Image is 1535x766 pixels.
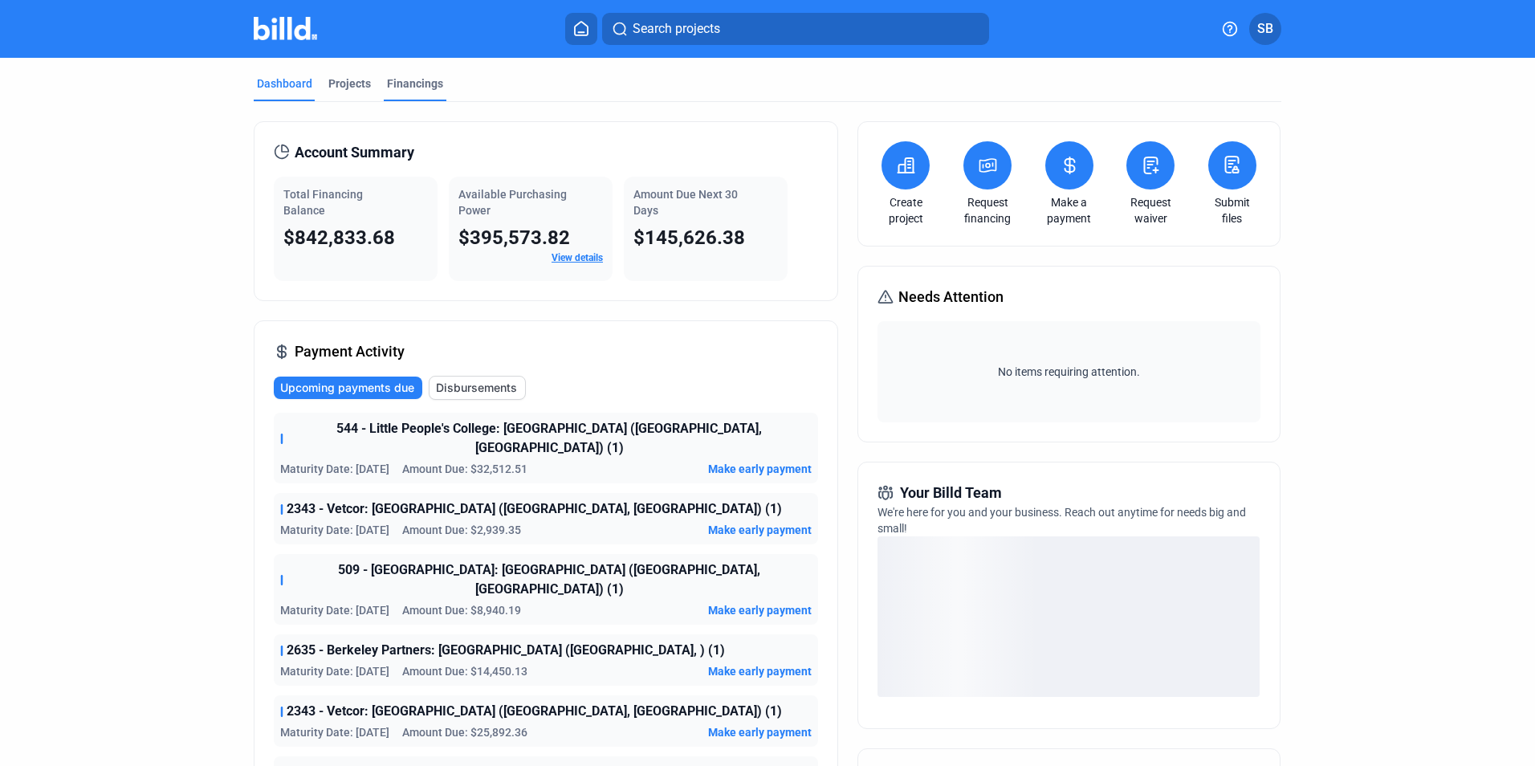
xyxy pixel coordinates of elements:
[1249,13,1281,45] button: SB
[280,461,389,477] span: Maturity Date: [DATE]
[900,482,1002,504] span: Your Billd Team
[633,226,745,249] span: $145,626.38
[402,724,527,740] span: Amount Due: $25,892.36
[402,663,527,679] span: Amount Due: $14,450.13
[458,188,567,217] span: Available Purchasing Power
[552,252,603,263] a: View details
[402,461,527,477] span: Amount Due: $32,512.51
[280,602,389,618] span: Maturity Date: [DATE]
[402,522,521,538] span: Amount Due: $2,939.35
[884,364,1253,380] span: No items requiring attention.
[1122,194,1179,226] a: Request waiver
[708,522,812,538] button: Make early payment
[274,377,422,399] button: Upcoming payments due
[633,19,720,39] span: Search projects
[280,724,389,740] span: Maturity Date: [DATE]
[429,376,526,400] button: Disbursements
[1204,194,1260,226] a: Submit files
[708,602,812,618] button: Make early payment
[280,522,389,538] span: Maturity Date: [DATE]
[295,340,405,363] span: Payment Activity
[257,75,312,92] div: Dashboard
[287,560,812,599] span: 509 - [GEOGRAPHIC_DATA]: [GEOGRAPHIC_DATA] ([GEOGRAPHIC_DATA], [GEOGRAPHIC_DATA]) (1)
[633,188,738,217] span: Amount Due Next 30 Days
[436,380,517,396] span: Disbursements
[287,419,812,458] span: 544 - Little People's College: [GEOGRAPHIC_DATA] ([GEOGRAPHIC_DATA], [GEOGRAPHIC_DATA]) (1)
[877,194,934,226] a: Create project
[458,226,570,249] span: $395,573.82
[287,702,782,721] span: 2343 - Vetcor: [GEOGRAPHIC_DATA] ([GEOGRAPHIC_DATA], [GEOGRAPHIC_DATA]) (1)
[283,226,395,249] span: $842,833.68
[328,75,371,92] div: Projects
[402,602,521,618] span: Amount Due: $8,940.19
[708,461,812,477] button: Make early payment
[280,663,389,679] span: Maturity Date: [DATE]
[1041,194,1097,226] a: Make a payment
[877,506,1246,535] span: We're here for you and your business. Reach out anytime for needs big and small!
[1257,19,1273,39] span: SB
[254,17,317,40] img: Billd Company Logo
[280,380,414,396] span: Upcoming payments due
[708,724,812,740] button: Make early payment
[959,194,1016,226] a: Request financing
[708,663,812,679] button: Make early payment
[877,536,1260,697] div: loading
[283,188,363,217] span: Total Financing Balance
[287,641,725,660] span: 2635 - Berkeley Partners: [GEOGRAPHIC_DATA] ([GEOGRAPHIC_DATA], ) (1)
[287,499,782,519] span: 2343 - Vetcor: [GEOGRAPHIC_DATA] ([GEOGRAPHIC_DATA], [GEOGRAPHIC_DATA]) (1)
[387,75,443,92] div: Financings
[295,141,414,164] span: Account Summary
[602,13,989,45] button: Search projects
[898,286,1004,308] span: Needs Attention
